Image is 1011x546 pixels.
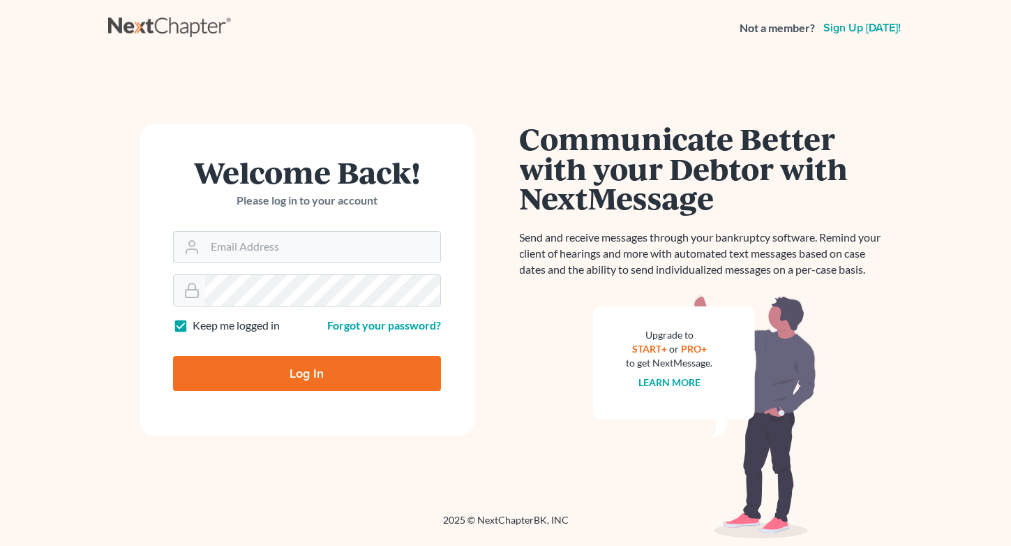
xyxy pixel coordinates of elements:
[669,343,679,355] span: or
[681,343,707,355] a: PRO+
[520,124,890,213] h1: Communicate Better with your Debtor with NextMessage
[205,232,440,263] input: Email Address
[173,356,441,391] input: Log In
[627,328,713,342] div: Upgrade to
[193,318,280,334] label: Keep me logged in
[593,295,816,539] img: nextmessage_bg-59042aed3d76b12b5cd301f8e5b87938c9018125f34e5fa2b7a6b67550977c72.svg
[632,343,667,355] a: START+
[821,22,904,34] a: Sign up [DATE]!
[520,230,890,278] p: Send and receive messages through your bankruptcy software. Remind your client of hearings and mo...
[740,20,815,36] strong: Not a member?
[108,513,904,538] div: 2025 © NextChapterBK, INC
[638,376,701,388] a: Learn more
[173,193,441,209] p: Please log in to your account
[627,356,713,370] div: to get NextMessage.
[327,318,441,332] a: Forgot your password?
[173,157,441,187] h1: Welcome Back!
